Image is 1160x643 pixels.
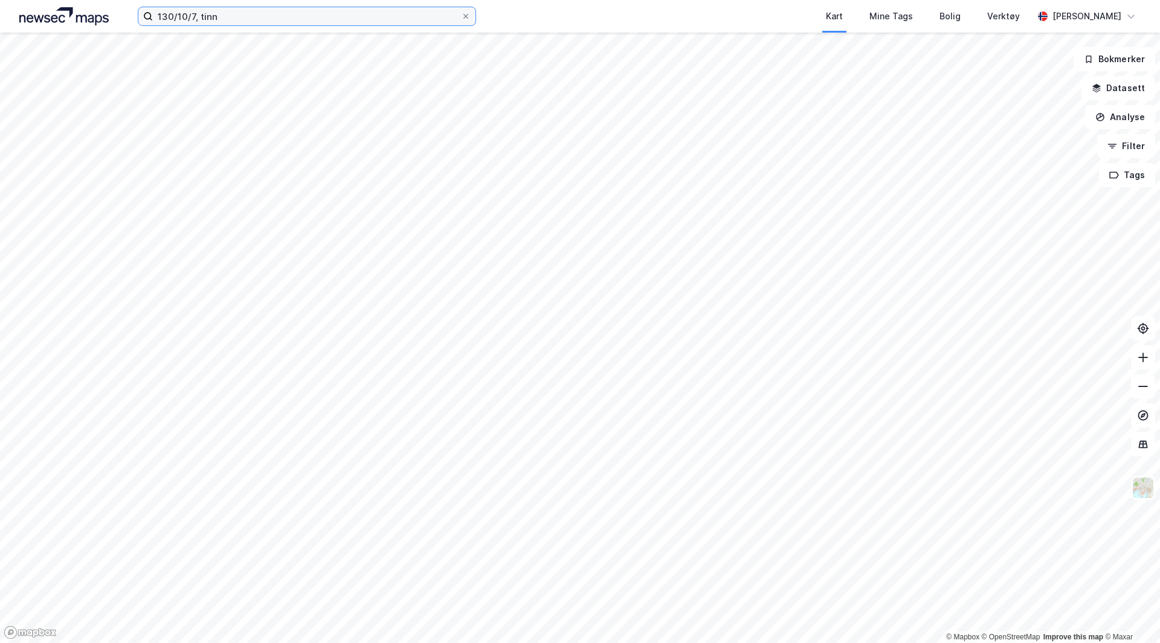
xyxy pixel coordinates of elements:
[939,9,961,24] div: Bolig
[153,7,461,25] input: Søk på adresse, matrikkel, gårdeiere, leietakere eller personer
[1132,476,1155,499] img: Z
[1100,585,1160,643] div: Kontrollprogram for chat
[1100,585,1160,643] iframe: Chat Widget
[1097,134,1155,158] button: Filter
[946,633,979,641] a: Mapbox
[1099,163,1155,187] button: Tags
[1085,105,1155,129] button: Analyse
[1043,633,1103,641] a: Improve this map
[826,9,843,24] div: Kart
[982,633,1040,641] a: OpenStreetMap
[1052,9,1121,24] div: [PERSON_NAME]
[1074,47,1155,71] button: Bokmerker
[4,625,57,639] a: Mapbox homepage
[1081,76,1155,100] button: Datasett
[987,9,1020,24] div: Verktøy
[19,7,109,25] img: logo.a4113a55bc3d86da70a041830d287a7e.svg
[869,9,913,24] div: Mine Tags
